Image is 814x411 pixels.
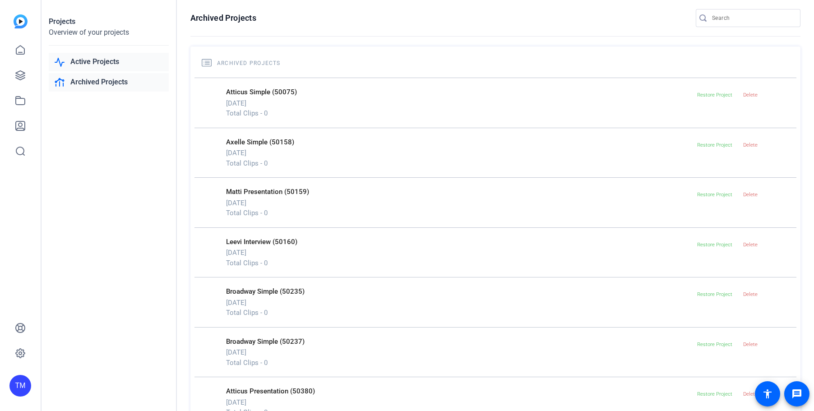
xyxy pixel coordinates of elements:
button: Restore Project [694,87,736,103]
span: Delete [743,92,758,98]
button: Delete [736,87,765,103]
button: Restore Project [694,286,736,303]
button: Delete [736,337,765,353]
button: Delete [736,137,765,153]
button: Delete [736,286,765,303]
p: [DATE] [226,248,693,258]
div: Overview of your projects [49,27,169,38]
mat-icon: message [791,388,802,399]
span: Delete [743,342,758,347]
button: Restore Project [694,337,736,353]
span: Restore Project [697,142,732,148]
span: Delete [743,391,758,397]
button: Delete [736,386,765,402]
span: Restore Project [697,92,732,98]
p: [DATE] [226,298,693,308]
span: Restore Project [697,342,732,347]
p: Leevi Interview (50160) [226,237,693,247]
span: Restore Project [697,242,732,248]
p: [DATE] [226,397,693,408]
a: Archived Projects [49,73,169,92]
p: Matti Presentation (50159) [226,187,693,197]
p: Total Clips - 0 [226,158,693,169]
p: [DATE] [226,347,693,358]
input: Search [712,13,793,23]
p: Axelle Simple (50158) [226,137,693,148]
p: [DATE] [226,198,693,208]
span: Delete [743,192,758,198]
p: Atticus Presentation (50380) [226,386,693,397]
button: Delete [736,187,765,203]
mat-icon: accessibility [762,388,773,399]
button: Restore Project [694,187,736,203]
div: TM [9,375,31,397]
span: Restore Project [697,391,732,397]
p: Total Clips - 0 [226,208,693,218]
p: Total Clips - 0 [226,258,693,268]
p: Atticus Simple (50075) [226,87,693,97]
a: Active Projects [49,53,169,71]
span: Delete [743,242,758,248]
h1: Archived Projects [190,13,256,23]
button: Delete [736,237,765,253]
button: Restore Project [694,237,736,253]
p: [DATE] [226,148,693,158]
p: Broadway Simple (50237) [226,337,693,347]
span: Delete [743,142,758,148]
span: Delete [743,291,758,297]
button: Restore Project [694,386,736,402]
p: Total Clips - 0 [226,358,693,368]
p: Total Clips - 0 [226,108,693,119]
button: Restore Project [694,137,736,153]
h2: Archived Projects [202,58,789,69]
p: Broadway Simple (50235) [226,286,693,297]
span: Restore Project [697,291,732,297]
p: [DATE] [226,98,693,109]
div: Projects [49,16,169,27]
p: Total Clips - 0 [226,308,693,318]
img: blue-gradient.svg [14,14,28,28]
span: Restore Project [697,192,732,198]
